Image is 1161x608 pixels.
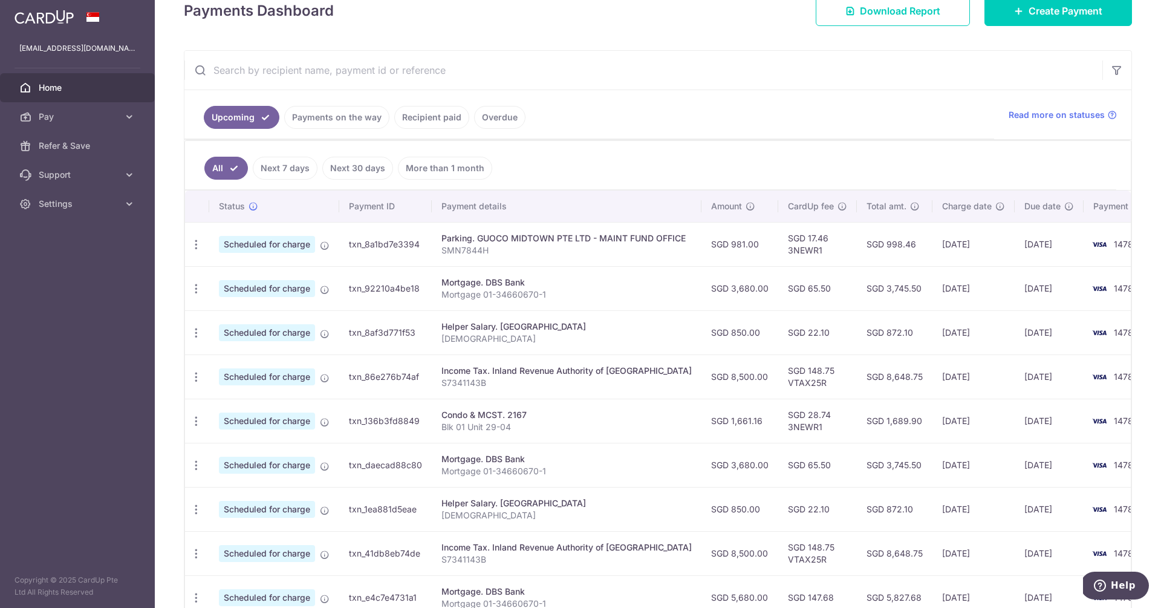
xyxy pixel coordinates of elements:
span: 1478 [1114,283,1133,293]
a: Overdue [474,106,525,129]
div: Income Tax. Inland Revenue Authority of [GEOGRAPHIC_DATA] [441,365,692,377]
p: Mortgage 01-34660670-1 [441,289,692,301]
a: Read more on statuses [1009,109,1117,121]
td: SGD 3,745.50 [857,443,932,487]
th: Payment details [432,191,701,222]
th: Payment ID [339,191,432,222]
img: CardUp [15,10,74,24]
td: txn_daecad88c80 [339,443,432,487]
td: SGD 8,648.75 [857,531,932,575]
td: [DATE] [932,443,1015,487]
td: txn_41db8eb74de [339,531,432,575]
td: SGD 8,500.00 [701,355,778,399]
span: Due date [1024,200,1061,212]
span: Scheduled for charge [219,280,315,297]
span: Scheduled for charge [219,501,315,518]
p: Blk 01 Unit 29-04 [441,421,692,433]
td: [DATE] [932,266,1015,310]
span: Settings [39,198,119,210]
p: S7341143B [441,377,692,389]
td: [DATE] [1015,355,1084,399]
td: [DATE] [1015,531,1084,575]
input: Search by recipient name, payment id or reference [184,51,1102,90]
td: txn_136b3fd8849 [339,399,432,443]
a: More than 1 month [398,157,492,180]
a: Next 30 days [322,157,393,180]
span: 1478 [1114,504,1133,514]
span: 1478 [1114,416,1133,426]
span: Home [39,82,119,94]
td: [DATE] [1015,266,1084,310]
td: [DATE] [932,222,1015,266]
td: SGD 8,500.00 [701,531,778,575]
td: SGD 850.00 [701,487,778,531]
div: Mortgage. DBS Bank [441,453,692,465]
div: Mortgage. DBS Bank [441,586,692,598]
a: Recipient paid [394,106,469,129]
img: Bank Card [1087,370,1111,384]
td: txn_1ea881d5eae [339,487,432,531]
td: txn_8af3d771f53 [339,310,432,355]
span: Status [219,200,245,212]
span: Scheduled for charge [219,413,315,430]
td: SGD 872.10 [857,310,932,355]
span: Scheduled for charge [219,324,315,341]
td: SGD 28.74 3NEWR1 [778,399,857,443]
td: [DATE] [1015,487,1084,531]
span: CardUp fee [788,200,834,212]
span: Total amt. [867,200,906,212]
iframe: Opens a widget where you can find more information [1083,572,1149,602]
td: SGD 65.50 [778,443,857,487]
td: [DATE] [932,310,1015,355]
span: Amount [711,200,742,212]
td: SGD 8,648.75 [857,355,932,399]
td: SGD 981.00 [701,222,778,266]
span: 1478 [1114,548,1133,558]
span: 1478 [1114,371,1133,382]
span: Refer & Save [39,140,119,152]
td: [DATE] [932,355,1015,399]
td: txn_86e276b74af [339,355,432,399]
span: Download Report [860,4,940,18]
p: SMN7844H [441,244,692,257]
span: Support [39,169,119,181]
td: [DATE] [1015,310,1084,355]
td: SGD 872.10 [857,487,932,531]
td: [DATE] [932,399,1015,443]
td: SGD 3,680.00 [701,443,778,487]
img: Bank Card [1087,502,1111,517]
a: All [204,157,248,180]
img: Bank Card [1087,414,1111,428]
img: Bank Card [1087,546,1111,561]
span: Scheduled for charge [219,545,315,562]
td: SGD 850.00 [701,310,778,355]
p: [DEMOGRAPHIC_DATA] [441,509,692,521]
div: Condo & MCST. 2167 [441,409,692,421]
div: Income Tax. Inland Revenue Authority of [GEOGRAPHIC_DATA] [441,541,692,554]
img: Bank Card [1087,281,1111,296]
td: SGD 148.75 VTAX25R [778,531,857,575]
span: Create Payment [1029,4,1102,18]
td: [DATE] [1015,443,1084,487]
td: SGD 17.46 3NEWR1 [778,222,857,266]
img: Bank Card [1087,237,1111,252]
div: Mortgage. DBS Bank [441,276,692,289]
span: Scheduled for charge [219,236,315,253]
td: SGD 65.50 [778,266,857,310]
span: 1478 [1114,460,1133,470]
a: Next 7 days [253,157,317,180]
td: txn_8a1bd7e3394 [339,222,432,266]
div: Helper Salary. [GEOGRAPHIC_DATA] [441,497,692,509]
p: Mortgage 01-34660670-1 [441,465,692,477]
p: [EMAIL_ADDRESS][DOMAIN_NAME] [19,42,135,54]
img: Bank Card [1087,325,1111,340]
a: Payments on the way [284,106,389,129]
div: Parking. GUOCO MIDTOWN PTE LTD - MAINT FUND OFFICE [441,232,692,244]
span: 1478 [1114,327,1133,338]
td: SGD 3,745.50 [857,266,932,310]
span: Scheduled for charge [219,368,315,385]
td: SGD 1,689.90 [857,399,932,443]
p: [DEMOGRAPHIC_DATA] [441,333,692,345]
td: [DATE] [1015,222,1084,266]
